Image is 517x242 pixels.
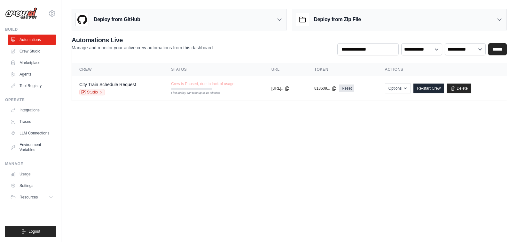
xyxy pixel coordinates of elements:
a: Traces [8,117,56,127]
span: Logout [28,229,40,234]
a: Tool Registry [8,81,56,91]
a: Automations [8,35,56,45]
th: URL [264,63,307,76]
a: City Train Schedule Request [79,82,136,87]
a: Integrations [8,105,56,115]
div: Operate [5,97,56,102]
a: Marketplace [8,58,56,68]
button: Logout [5,226,56,237]
a: Reset [339,85,354,92]
p: Manage and monitor your active crew automations from this dashboard. [72,44,214,51]
a: LLM Connections [8,128,56,138]
img: Logo [5,7,37,20]
div: First deploy can take up to 10 minutes [171,91,212,95]
a: Environment Variables [8,140,56,155]
a: Re-start Crew [413,84,444,93]
div: Manage [5,161,56,166]
a: Delete [447,84,471,93]
h3: Deploy from GitHub [94,16,140,23]
a: Settings [8,181,56,191]
img: GitHub Logo [76,13,89,26]
div: Build [5,27,56,32]
a: Crew Studio [8,46,56,56]
span: Resources [20,195,38,200]
th: Status [163,63,264,76]
button: Resources [8,192,56,202]
a: Agents [8,69,56,79]
a: Studio [79,89,105,95]
h2: Automations Live [72,36,214,44]
th: Crew [72,63,163,76]
h3: Deploy from Zip File [314,16,361,23]
span: Crew is Paused, due to lack of usage [171,81,234,86]
button: Options [385,84,411,93]
a: Usage [8,169,56,179]
button: 818609... [314,86,337,91]
th: Actions [377,63,507,76]
th: Token [307,63,377,76]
